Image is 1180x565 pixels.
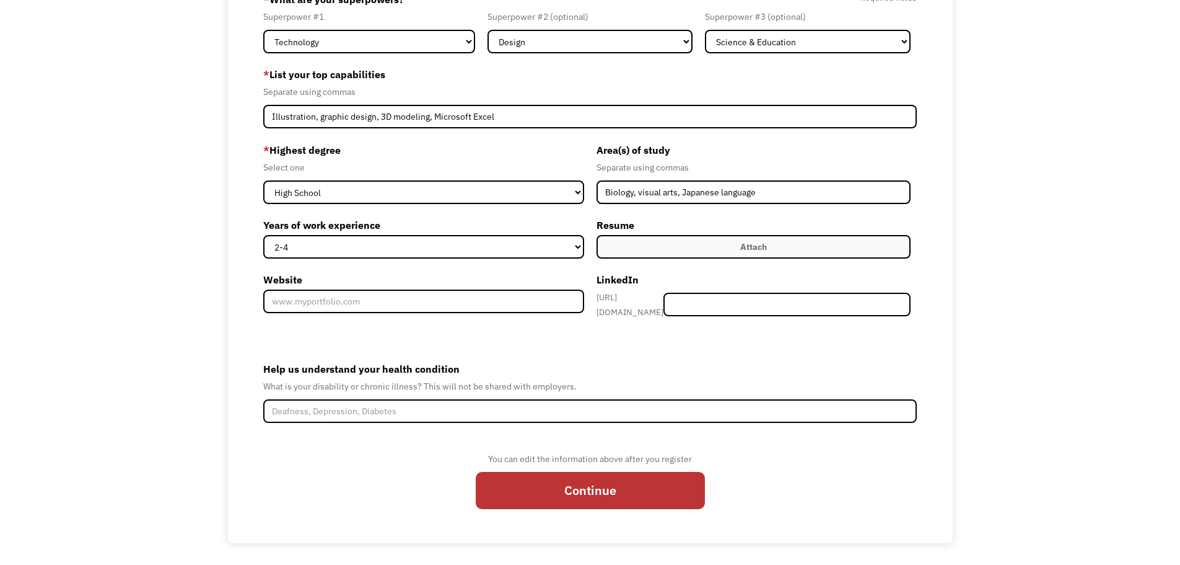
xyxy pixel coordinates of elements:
[263,290,584,313] input: www.myportfolio.com
[597,235,911,259] label: Attach
[263,65,917,84] label: List your top capabilities
[263,215,584,235] label: Years of work experience
[705,9,911,24] div: Superpower #3 (optional)
[597,180,911,204] input: Anthropology, Education
[476,472,705,509] input: Continue
[597,160,911,175] div: Separate using commas
[740,239,767,254] div: Attach
[263,359,917,379] label: Help us understand your health condition
[263,399,917,423] input: Deafness, Depression, Diabetes
[597,290,664,319] div: [URL][DOMAIN_NAME]
[263,160,584,175] div: Select one
[263,84,917,99] div: Separate using commas
[263,270,584,290] label: Website
[263,9,475,24] div: Superpower #1
[487,9,693,24] div: Superpower #2 (optional)
[597,270,911,290] label: LinkedIn
[597,140,911,160] label: Area(s) of study
[263,379,917,394] div: What is your disability or chronic illness? This will not be shared with employers.
[476,452,705,466] div: You can edit the information above after you register
[263,140,584,160] label: Highest degree
[597,215,911,235] label: Resume
[263,105,917,128] input: Videography, photography, accounting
